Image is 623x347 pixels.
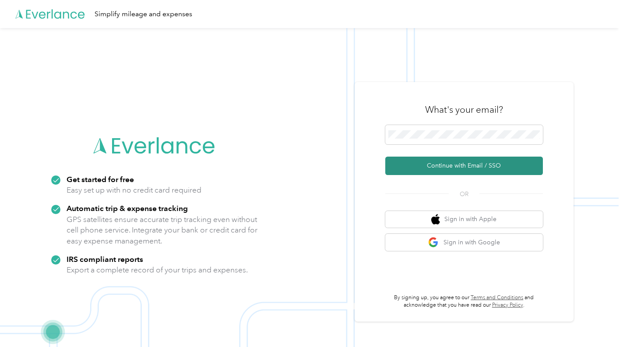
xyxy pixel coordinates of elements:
img: google logo [428,237,439,248]
div: Simplify mileage and expenses [95,9,192,20]
a: Privacy Policy [492,302,523,308]
button: Continue with Email / SSO [385,157,543,175]
a: Terms and Conditions [471,294,523,301]
button: apple logoSign in with Apple [385,211,543,228]
span: OR [449,190,479,199]
img: apple logo [431,214,440,225]
strong: IRS compliant reports [67,254,143,264]
p: Easy set up with no credit card required [67,185,201,196]
strong: Get started for free [67,175,134,184]
button: google logoSign in with Google [385,234,543,251]
strong: Automatic trip & expense tracking [67,204,188,213]
h3: What's your email? [425,104,503,116]
p: By signing up, you agree to our and acknowledge that you have read our . [385,294,543,309]
p: GPS satellites ensure accurate trip tracking even without cell phone service. Integrate your bank... [67,214,258,247]
p: Export a complete record of your trips and expenses. [67,265,248,275]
